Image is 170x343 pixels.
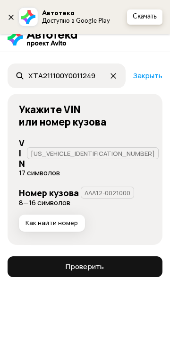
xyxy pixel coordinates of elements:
[81,187,134,199] span: AAA12-0021000
[133,72,162,80] a: Закрыть
[19,198,70,208] span: 8—16 символов
[25,219,78,226] span: Как найти номер
[19,103,151,128] h3: Укажите VIN или номер кузова
[19,215,85,232] button: Как найти номер
[42,17,110,26] div: Доступно в Google Play
[28,71,109,80] input: закрыть
[19,137,25,169] h4: VIN
[127,9,162,25] button: Скачать
[17,5,40,29] img: svg+xml;base64,PHN2ZyB4bWxucz0iaHR0cDovL3d3dy53My5vcmcvMjAwMC9zdmciIHdpZHRoPSI1MCIgaGVpZ2h0PSI1MS...
[17,5,170,29] a: АвтотекаДоступно в Google PlayСкачать
[8,256,162,277] button: Проверить
[104,66,123,85] button: закрыть
[19,168,60,178] span: 17 символов
[42,9,110,17] div: Автотека
[27,147,159,159] span: [US_VEHICLE_IDENTIFICATION_NUMBER]
[19,188,79,198] h4: Номер кузова
[133,13,157,20] span: Скачать
[66,262,104,271] span: Проверить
